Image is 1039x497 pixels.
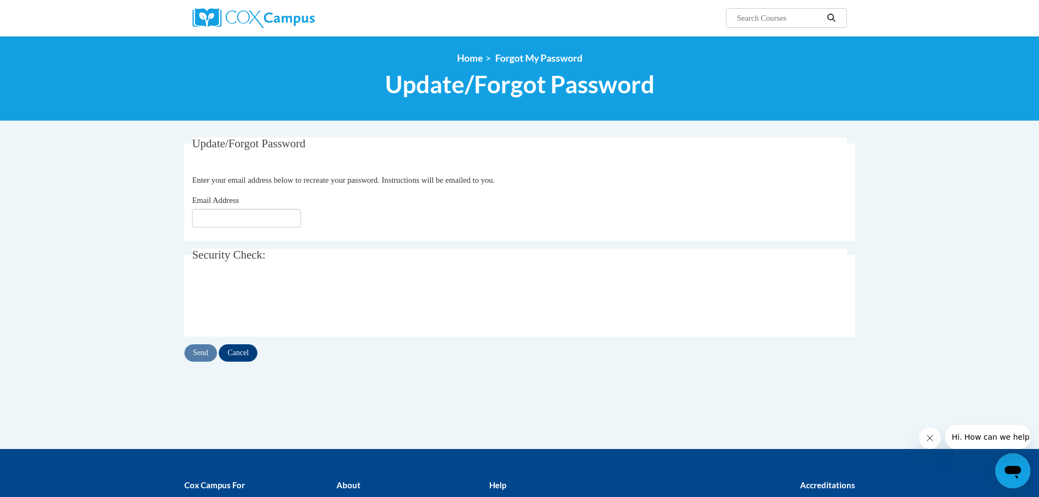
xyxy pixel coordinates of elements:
[337,480,361,490] b: About
[192,209,301,227] input: Email
[800,480,855,490] b: Accreditations
[184,480,245,490] b: Cox Campus For
[489,480,506,490] b: Help
[192,137,305,150] span: Update/Forgot Password
[192,280,358,323] iframe: reCAPTCHA
[736,11,823,25] input: Search Courses
[193,8,315,28] img: Cox Campus
[192,196,239,205] span: Email Address
[219,344,257,362] input: Cancel
[457,52,483,64] a: Home
[995,453,1030,488] iframe: Button to launch messaging window
[385,70,654,99] span: Update/Forgot Password
[192,176,495,184] span: Enter your email address below to recreate your password. Instructions will be emailed to you.
[945,425,1030,449] iframe: Message from company
[495,52,582,64] span: Forgot My Password
[192,248,266,261] span: Security Check:
[7,8,88,16] span: Hi. How can we help?
[193,8,400,28] a: Cox Campus
[919,427,941,449] iframe: Close message
[823,11,839,25] button: Search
